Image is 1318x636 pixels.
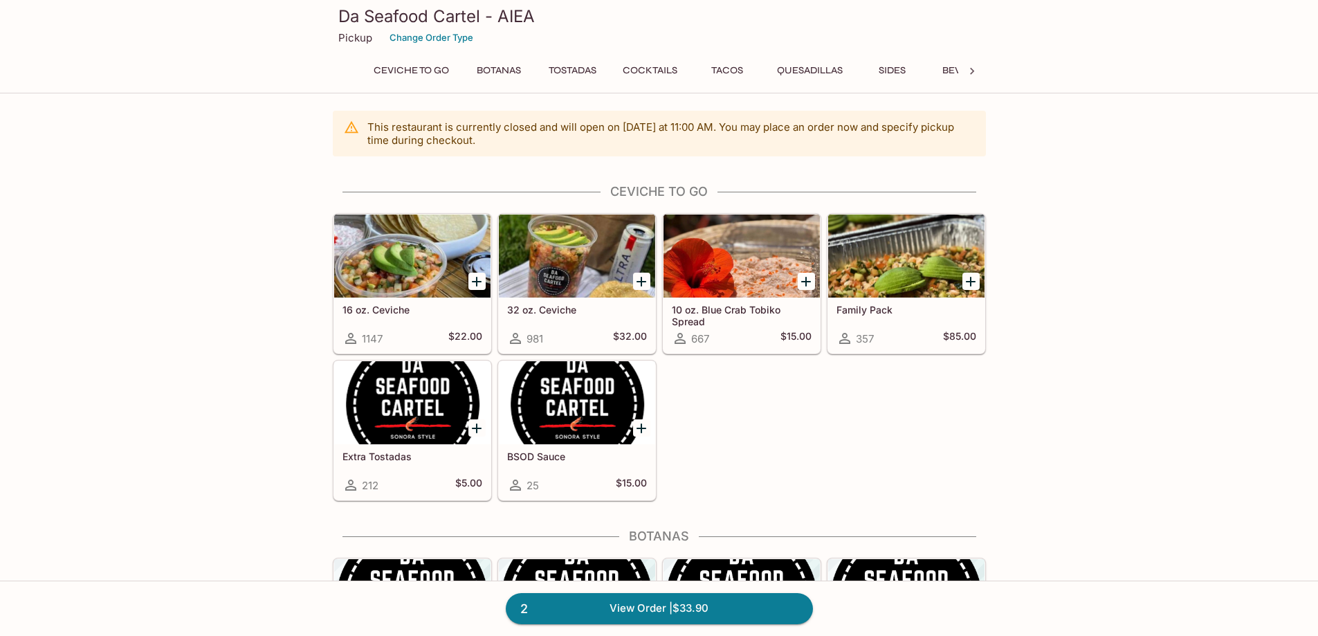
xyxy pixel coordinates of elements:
span: 981 [527,332,543,345]
button: Add 16 oz. Ceviche [468,273,486,290]
button: Sides [861,61,924,80]
div: 16 oz. Ceviche [334,215,491,298]
a: Extra Tostadas212$5.00 [333,361,491,500]
button: Ceviche To Go [366,61,457,80]
button: Add Extra Tostadas [468,419,486,437]
span: 1147 [362,332,383,345]
p: This restaurant is currently closed and will open on [DATE] at 11:00 AM . You may place an order ... [367,120,975,147]
button: Tostadas [541,61,604,80]
h3: Da Seafood Cartel - AIEA [338,6,980,27]
div: 32 oz. Ceviche [499,215,655,298]
p: Pickup [338,31,372,44]
h5: Family Pack [836,304,976,316]
span: 667 [691,332,709,345]
button: Change Order Type [383,27,479,48]
button: Add Family Pack [962,273,980,290]
h5: 10 oz. Blue Crab Tobiko Spread [672,304,812,327]
button: Beverages [935,61,1007,80]
div: BSOD Sauce [499,361,655,444]
button: Add 32 oz. Ceviche [633,273,650,290]
div: Extra Tostadas [334,361,491,444]
button: Quesadillas [769,61,850,80]
a: 16 oz. Ceviche1147$22.00 [333,214,491,354]
button: Tacos [696,61,758,80]
span: 212 [362,479,378,492]
h4: Botanas [333,529,986,544]
div: 10 oz. Blue Crab Tobiko Spread [663,215,820,298]
div: Family Pack [828,215,985,298]
h5: $15.00 [616,477,647,493]
h5: BSOD Sauce [507,451,647,462]
h5: 16 oz. Ceviche [342,304,482,316]
h5: 32 oz. Ceviche [507,304,647,316]
a: 10 oz. Blue Crab Tobiko Spread667$15.00 [663,214,821,354]
h5: $22.00 [448,330,482,347]
span: 25 [527,479,539,492]
span: 357 [856,332,874,345]
button: Cocktails [615,61,685,80]
h5: $5.00 [455,477,482,493]
h5: Extra Tostadas [342,451,482,462]
button: Botanas [468,61,530,80]
a: 32 oz. Ceviche981$32.00 [498,214,656,354]
a: Family Pack357$85.00 [827,214,985,354]
button: Add 10 oz. Blue Crab Tobiko Spread [798,273,815,290]
h5: $15.00 [780,330,812,347]
h5: $85.00 [943,330,976,347]
h4: Ceviche To Go [333,184,986,199]
h5: $32.00 [613,330,647,347]
button: Add BSOD Sauce [633,419,650,437]
span: 2 [512,599,536,619]
a: 2View Order |$33.90 [506,593,813,624]
a: BSOD Sauce25$15.00 [498,361,656,500]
